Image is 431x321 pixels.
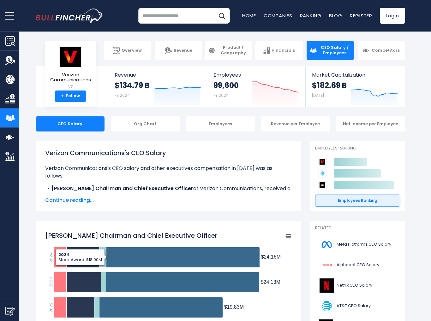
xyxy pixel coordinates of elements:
[50,84,91,90] small: VZ
[261,116,330,131] div: Revenue per Employee
[55,90,86,102] a: +Follow
[213,93,229,98] small: FY 2024
[312,93,324,98] small: [DATE]
[315,195,400,207] a: Employees Ranking
[318,158,326,166] img: Verizon Communications competitors logo
[264,12,292,19] a: Companies
[306,66,404,107] a: Market Capitalization $182.69 B [DATE]
[261,254,280,260] tspan: $24.16M
[61,93,64,99] strong: +
[50,72,91,83] span: Verizon Communications
[51,185,193,192] b: [PERSON_NAME] Chairman and Chief Executive Officer
[111,116,180,131] div: Org Chart
[336,116,405,131] div: Net Income per Employee
[45,148,291,158] h1: Verizon Communications's CEO Salary
[337,262,379,268] span: Alphabet CEO Salary
[315,236,400,253] a: Meta Platforms CEO Salary
[104,41,151,60] a: Overview
[312,72,398,78] span: Market Capitalization
[207,66,305,107] a: Employees 99,600 FY 2024
[272,48,295,53] span: Financials
[213,80,239,90] strong: 99,600
[372,48,400,53] span: Competitors
[319,299,335,313] img: T logo
[350,12,372,19] a: Register
[45,196,291,204] span: Continue reading...
[319,278,335,293] img: NFLX logo
[319,237,335,252] img: META logo
[115,72,201,78] span: Revenue
[329,12,342,19] a: Blog
[315,277,400,294] a: Netflix CEO Salary
[307,41,354,60] a: CEO Salary / Employees
[108,66,207,107] a: Revenue $134.79 B FY 2024
[48,302,54,312] text: 2022
[115,80,149,90] strong: $134.79 B
[45,185,291,200] li: at Verizon Communications, received a total compensation of $24.16 M in [DATE].
[155,41,202,60] a: Revenue
[217,45,249,56] span: Product / Geography
[300,12,321,19] a: Ranking
[48,252,54,263] text: 2024
[260,279,280,285] tspan: $24.13M
[319,45,351,56] span: CEO Salary / Employees
[36,9,104,23] a: Go to homepage
[186,116,255,131] div: Employees
[45,165,291,180] p: Verizon Communications's CEO salary and other executives compensation in [DATE] was as follows:
[358,41,405,60] a: Competitors
[36,116,105,131] div: CEO Salary
[213,72,299,78] span: Employees
[205,41,253,60] a: Product / Geography
[337,242,391,247] span: Meta Platforms CEO Salary
[312,80,347,90] strong: $182.69 B
[224,304,243,310] tspan: $19.83M
[174,48,192,53] span: Revenue
[255,41,303,60] a: Financials
[45,231,217,240] tspan: [PERSON_NAME] Chairman and Chief Executive Officer
[380,8,405,24] a: Login
[122,48,142,53] span: Overview
[337,303,371,309] span: AT&T CEO Salary
[36,9,104,23] img: bullfincher logo
[319,258,335,272] img: GOOGL logo
[242,12,256,19] a: Home
[318,181,326,189] img: Comcast Corporation competitors logo
[318,169,326,178] img: AT&T competitors logo
[214,8,230,24] button: Search
[315,256,400,274] a: Alphabet CEO Salary
[337,283,372,288] span: Netflix CEO Salary
[115,93,130,98] small: FY 2024
[315,146,400,151] p: Employees Ranking
[50,46,91,90] a: Verizon Communications VZ
[315,297,400,315] a: AT&T CEO Salary
[315,225,400,231] p: Related
[48,277,54,287] text: 2023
